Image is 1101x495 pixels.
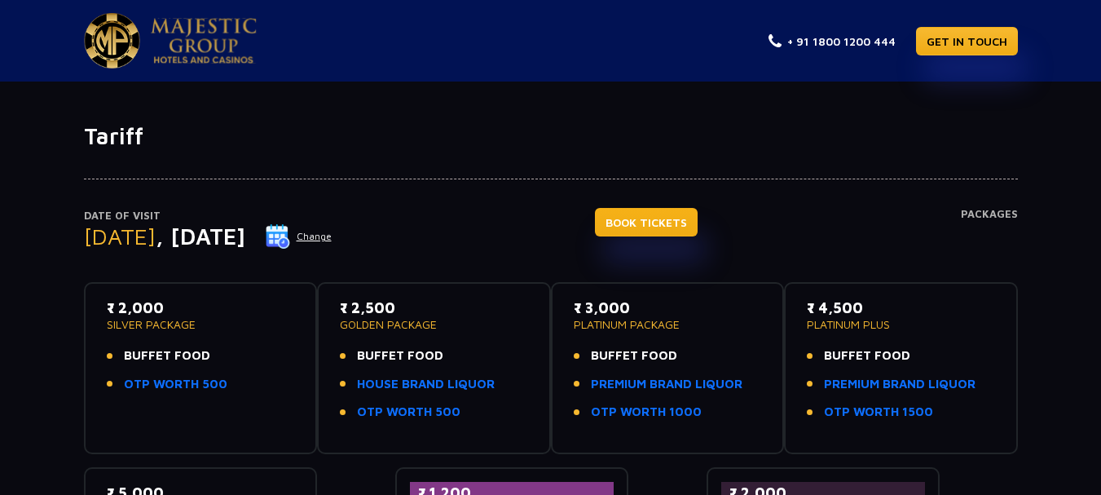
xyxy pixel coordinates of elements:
p: PLATINUM PLUS [807,319,995,330]
a: BOOK TICKETS [595,208,698,236]
a: HOUSE BRAND LIQUOR [357,375,495,394]
h4: Packages [961,208,1018,267]
button: Change [265,223,333,250]
p: SILVER PACKAGE [107,319,295,330]
a: + 91 1800 1200 444 [768,33,896,50]
span: BUFFET FOOD [824,347,910,365]
p: Date of Visit [84,208,333,224]
span: BUFFET FOOD [591,347,677,365]
a: GET IN TOUCH [916,27,1018,55]
h1: Tariff [84,122,1018,150]
img: Majestic Pride [151,18,257,64]
p: GOLDEN PACKAGE [340,319,528,330]
a: PREMIUM BRAND LIQUOR [591,375,742,394]
p: ₹ 2,000 [107,297,295,319]
a: OTP WORTH 1500 [824,403,933,422]
a: OTP WORTH 1000 [591,403,702,422]
img: Majestic Pride [84,13,140,69]
p: ₹ 2,500 [340,297,528,319]
span: BUFFET FOOD [124,347,210,365]
span: , [DATE] [156,223,245,250]
p: PLATINUM PACKAGE [574,319,762,330]
p: ₹ 3,000 [574,297,762,319]
a: PREMIUM BRAND LIQUOR [824,375,975,394]
a: OTP WORTH 500 [124,375,227,394]
p: ₹ 4,500 [807,297,995,319]
span: BUFFET FOOD [357,347,443,365]
a: OTP WORTH 500 [357,403,460,422]
span: [DATE] [84,223,156,250]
